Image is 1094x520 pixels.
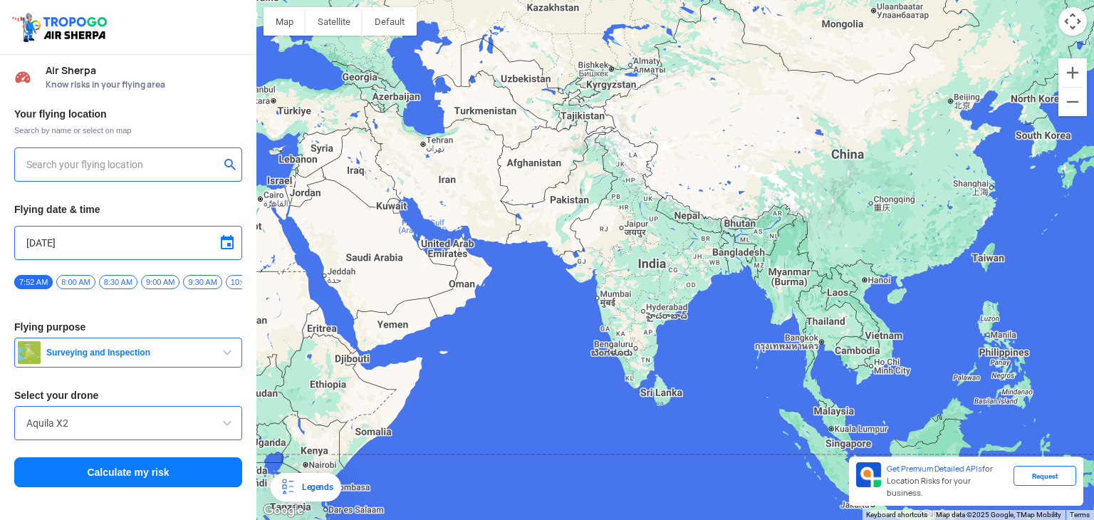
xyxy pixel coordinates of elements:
[279,479,296,496] img: Legends
[881,462,1014,500] div: for Location Risks for your business.
[866,510,927,520] button: Keyboard shortcuts
[56,275,95,289] span: 8:00 AM
[141,275,179,289] span: 9:00 AM
[306,7,363,36] button: Show satellite imagery
[14,338,242,368] button: Surveying and Inspection
[183,275,222,289] span: 9:30 AM
[14,275,53,289] span: 7:52 AM
[1014,466,1076,486] div: Request
[99,275,137,289] span: 8:30 AM
[226,275,269,289] span: 10:00 AM
[14,390,242,400] h3: Select your drone
[260,501,307,520] img: Google
[1058,7,1087,36] button: Map camera controls
[260,501,307,520] a: Open this area in Google Maps (opens a new window)
[264,7,306,36] button: Show street map
[14,109,242,119] h3: Your flying location
[14,204,242,214] h3: Flying date & time
[296,479,333,496] div: Legends
[18,341,41,364] img: survey.png
[1070,511,1090,519] a: Terms
[11,11,112,43] img: ic_tgdronemaps.svg
[26,156,219,173] input: Search your flying location
[14,125,242,136] span: Search by name or select on map
[41,347,219,358] span: Surveying and Inspection
[14,322,242,332] h3: Flying purpose
[1058,88,1087,116] button: Zoom out
[14,68,31,85] img: Risk Scores
[46,79,242,90] span: Know risks in your flying area
[14,457,242,487] button: Calculate my risk
[856,462,881,487] img: Premium APIs
[26,415,230,432] input: Search by name or Brand
[887,464,982,474] span: Get Premium Detailed APIs
[46,65,242,76] span: Air Sherpa
[936,511,1061,519] span: Map data ©2025 Google, TMap Mobility
[1058,58,1087,87] button: Zoom in
[26,234,230,251] input: Select Date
